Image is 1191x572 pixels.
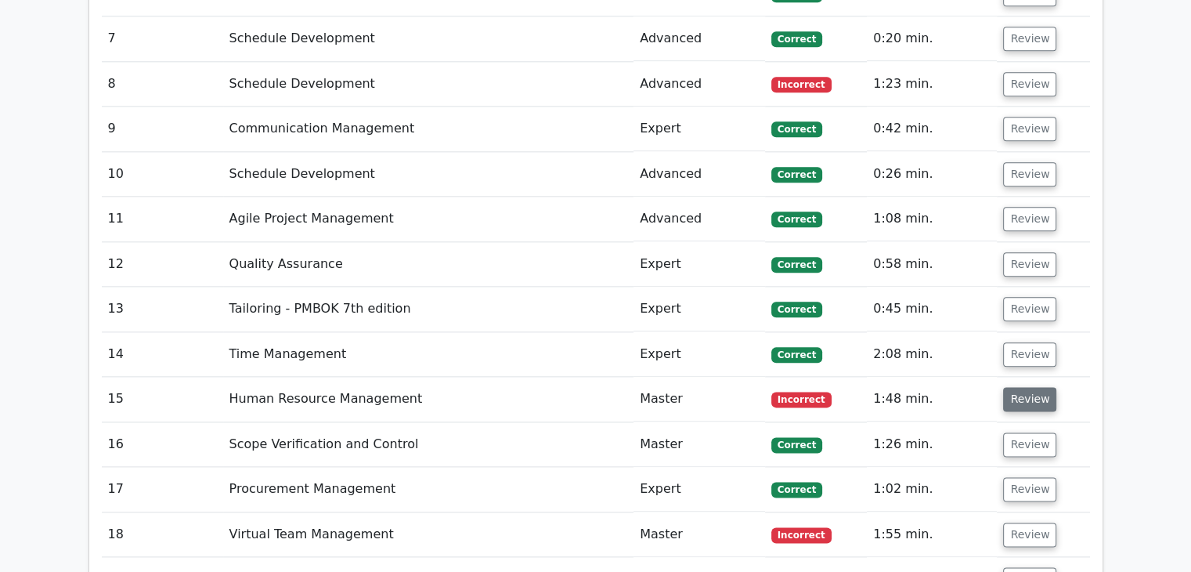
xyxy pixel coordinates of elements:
td: 16 [102,422,223,467]
button: Review [1003,477,1056,501]
span: Incorrect [771,392,832,407]
td: 9 [102,107,223,151]
td: 12 [102,242,223,287]
td: Scope Verification and Control [223,422,634,467]
td: Master [633,512,765,557]
span: Incorrect [771,527,832,543]
button: Review [1003,342,1056,367]
td: Schedule Development [223,62,634,107]
td: Time Management [223,332,634,377]
span: Correct [771,212,822,227]
td: Schedule Development [223,152,634,197]
td: Expert [633,332,765,377]
td: 18 [102,512,223,557]
button: Review [1003,387,1056,411]
span: Correct [771,257,822,273]
td: Expert [633,242,765,287]
span: Correct [771,482,822,498]
td: 11 [102,197,223,241]
td: Expert [633,107,765,151]
span: Correct [771,31,822,47]
span: Incorrect [771,77,832,92]
button: Review [1003,433,1056,457]
td: 0:58 min. [867,242,997,287]
button: Review [1003,117,1056,141]
td: Advanced [633,62,765,107]
td: Quality Assurance [223,242,634,287]
td: Advanced [633,16,765,61]
td: 13 [102,287,223,331]
td: 1:48 min. [867,377,997,422]
td: 14 [102,332,223,377]
td: Expert [633,287,765,331]
td: 10 [102,152,223,197]
span: Correct [771,347,822,363]
td: 0:45 min. [867,287,997,331]
td: 0:20 min. [867,16,997,61]
td: 8 [102,62,223,107]
button: Review [1003,207,1056,231]
td: 1:08 min. [867,197,997,241]
td: Procurement Management [223,467,634,512]
td: Schedule Development [223,16,634,61]
td: Virtual Team Management [223,512,634,557]
span: Correct [771,121,822,137]
td: Tailoring - PMBOK 7th edition [223,287,634,331]
button: Review [1003,72,1056,96]
button: Review [1003,162,1056,186]
td: Master [633,377,765,422]
td: Expert [633,467,765,512]
td: 0:26 min. [867,152,997,197]
button: Review [1003,27,1056,51]
button: Review [1003,297,1056,321]
td: 2:08 min. [867,332,997,377]
button: Review [1003,252,1056,277]
td: Communication Management [223,107,634,151]
td: Agile Project Management [223,197,634,241]
td: 1:23 min. [867,62,997,107]
span: Correct [771,437,822,453]
td: 1:02 min. [867,467,997,512]
td: Advanced [633,197,765,241]
td: Human Resource Management [223,377,634,422]
td: 0:42 min. [867,107,997,151]
td: Master [633,422,765,467]
td: 1:26 min. [867,422,997,467]
td: Advanced [633,152,765,197]
button: Review [1003,523,1056,547]
span: Correct [771,302,822,317]
td: 15 [102,377,223,422]
td: 7 [102,16,223,61]
td: 17 [102,467,223,512]
td: 1:55 min. [867,512,997,557]
span: Correct [771,167,822,183]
